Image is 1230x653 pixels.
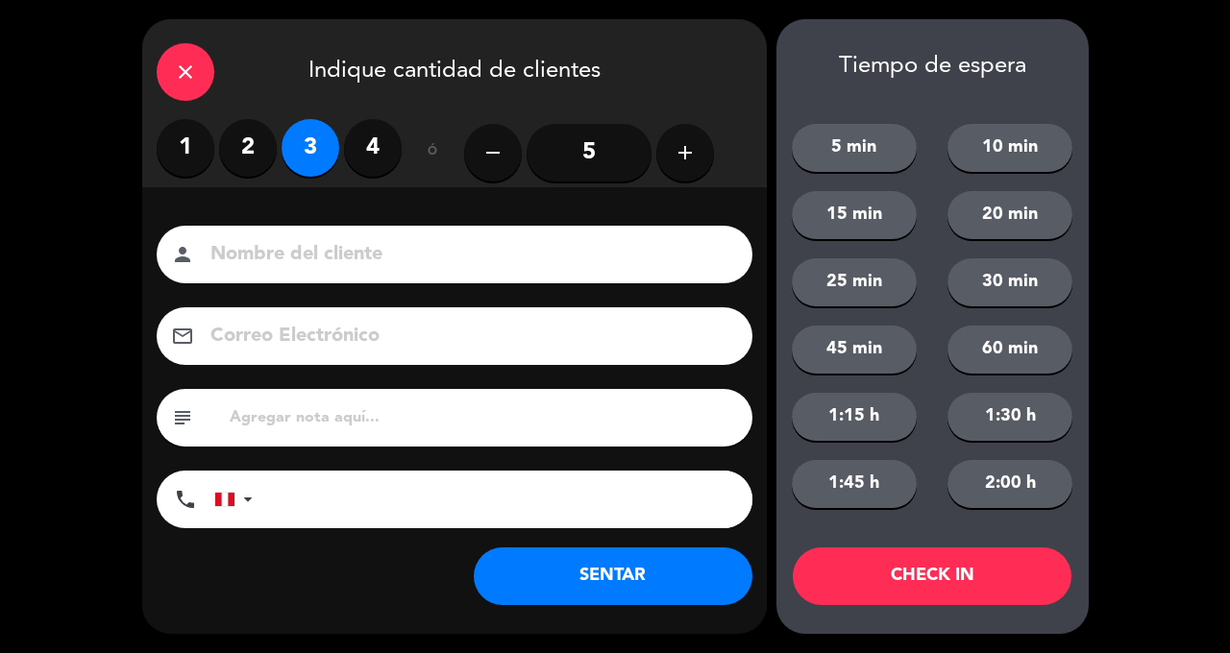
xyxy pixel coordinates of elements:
[282,119,339,177] label: 3
[219,119,277,177] label: 2
[656,124,714,181] button: add
[792,393,917,441] button: 1:15 h
[174,60,197,84] i: close
[792,258,917,306] button: 25 min
[464,124,522,181] button: remove
[947,124,1072,172] button: 10 min
[947,460,1072,508] button: 2:00 h
[481,141,504,164] i: remove
[142,19,767,119] div: Indique cantidad de clientes
[792,191,917,239] button: 15 min
[209,238,727,272] input: Nombre del cliente
[947,258,1072,306] button: 30 min
[171,406,194,429] i: subject
[792,460,917,508] button: 1:45 h
[947,326,1072,374] button: 60 min
[228,404,738,431] input: Agregar nota aquí...
[947,191,1072,239] button: 20 min
[474,547,752,605] button: SENTAR
[209,320,727,353] input: Correo Electrónico
[174,488,197,511] i: phone
[171,243,194,266] i: person
[776,53,1089,81] div: Tiempo de espera
[674,141,697,164] i: add
[792,124,917,172] button: 5 min
[402,119,464,186] div: ó
[344,119,402,177] label: 4
[947,393,1072,441] button: 1:30 h
[793,547,1071,605] button: CHECK IN
[157,119,214,177] label: 1
[792,326,917,374] button: 45 min
[215,472,259,527] div: Peru (Perú): +51
[171,325,194,348] i: email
